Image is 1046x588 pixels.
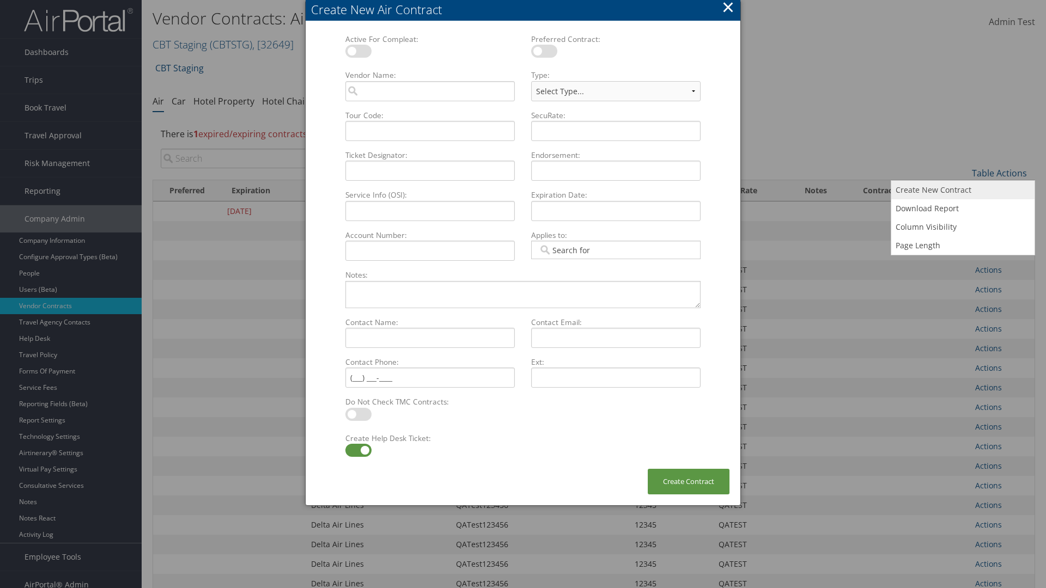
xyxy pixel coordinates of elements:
[648,469,729,494] button: Create Contract
[527,150,705,161] label: Endorsement:
[891,181,1035,199] a: Create New Contract
[531,201,701,221] input: Expiration Date:
[531,81,701,101] select: Type:
[531,328,701,348] input: Contact Email:
[527,34,705,45] label: Preferred Contract:
[527,317,705,328] label: Contact Email:
[341,189,519,200] label: Service Info (OSI):
[891,218,1035,236] a: Column Visibility
[341,70,519,81] label: Vendor Name:
[531,121,701,141] input: SecuRate:
[341,110,519,121] label: Tour Code:
[345,161,515,181] input: Ticket Designator:
[527,357,705,367] label: Ext:
[531,161,701,181] input: Endorsement:
[345,81,515,101] input: Vendor Name:
[891,236,1035,255] a: Page Length
[345,241,515,261] input: Account Number:
[341,269,705,280] label: Notes:
[345,201,515,221] input: Service Info (OSI):
[527,230,705,241] label: Applies to:
[341,230,519,241] label: Account Number:
[538,244,599,255] input: Applies to:
[527,70,705,81] label: Type:
[345,121,515,141] input: Tour Code:
[345,367,515,388] input: Contact Phone:
[341,34,519,45] label: Active For Compleat:
[345,281,701,308] textarea: Notes:
[341,396,519,407] label: Do Not Check TMC Contracts:
[527,189,705,200] label: Expiration Date:
[341,433,519,444] label: Create Help Desk Ticket:
[341,150,519,161] label: Ticket Designator:
[345,328,515,348] input: Contact Name:
[531,367,701,388] input: Ext:
[527,110,705,121] label: SecuRate:
[341,317,519,328] label: Contact Name:
[341,357,519,367] label: Contact Phone:
[891,199,1035,218] a: Download Report
[311,1,740,18] div: Create New Air Contract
